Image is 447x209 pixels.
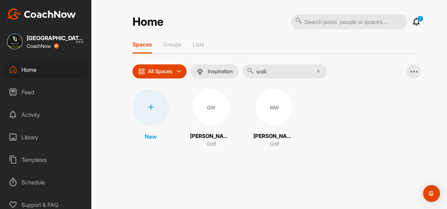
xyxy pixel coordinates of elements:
[207,140,216,148] p: Golf
[4,128,88,146] div: Library
[190,89,232,148] a: GW[PERSON_NAME]Golf
[193,41,204,48] p: Lists
[132,41,152,48] p: Spaces
[196,68,203,75] img: menuIcon
[253,89,296,148] a: MW[PERSON_NAME]Golf
[145,132,157,141] p: New
[193,89,229,126] div: GW
[148,69,173,74] p: All Spaces
[208,69,233,74] p: Inspiration
[243,64,327,78] input: Search...
[4,61,88,78] div: Home
[291,14,407,29] input: Search posts, people or spaces...
[417,15,423,22] p: 1
[190,132,232,140] p: [PERSON_NAME]
[253,132,296,140] p: [PERSON_NAME]
[4,106,88,123] div: Activity
[423,185,440,202] div: Open Intercom Messenger
[138,68,145,75] img: icon
[4,173,88,191] div: Schedule
[27,35,83,41] div: [GEOGRAPHIC_DATA]
[27,43,59,49] div: CoachNow
[7,34,22,49] img: square_ecc5f242988f1f143b7d33d1fb2549c7.jpg
[132,15,163,29] h2: Home
[7,8,76,20] img: CoachNow
[4,83,88,101] div: Feed
[270,140,279,148] p: Golf
[4,151,88,169] div: Templates
[256,89,293,126] div: MW
[163,41,181,48] p: Groups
